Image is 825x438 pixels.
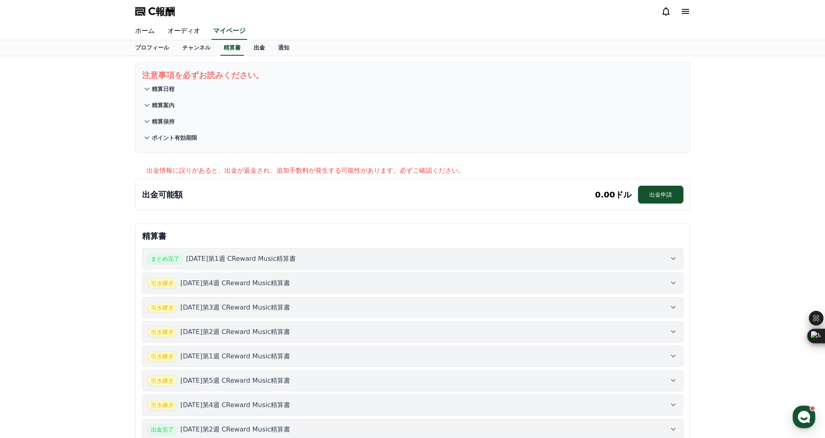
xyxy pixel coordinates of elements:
button: 引き継ぎ [DATE]第2週 CReward Music精算書 [142,321,683,343]
font: ホーム [135,27,155,35]
font: まとめ完了 [151,256,179,262]
font: [DATE]第4週 CReward Music精算書 [181,279,291,287]
a: 精算書 [220,40,244,56]
font: 注意事項を必ずお読みください。 [142,70,264,80]
font: マイページ [213,27,246,35]
a: Settings [105,258,156,278]
font: [DATE]第1週 CReward Music精算書 [186,255,296,262]
a: チャンネル [176,40,217,56]
button: 引き継ぎ [DATE]第5週 CReward Music精算書 [142,370,683,391]
span: Settings [120,270,140,276]
button: 引き継ぎ [DATE]第3週 CReward Music精算書 [142,297,683,318]
font: 精算案内 [152,102,174,108]
font: 引き継ぎ [151,402,174,408]
button: 精算日程 [142,81,683,97]
font: 通知 [278,44,289,51]
a: 通知 [271,40,296,56]
font: [DATE]第2週 CReward Music精算書 [181,328,291,336]
font: 出金可能額 [142,190,183,199]
font: 精算日程 [152,86,174,92]
font: [DATE]第4週 CReward Music精算書 [181,401,291,409]
font: 出金申請 [649,191,672,198]
font: [DATE]第3週 CReward Music精算書 [181,304,291,311]
button: 精算案内 [142,97,683,113]
button: 引き継ぎ [DATE]第4週 CReward Music精算書 [142,395,683,416]
font: [DATE]第2週 CReward Music精算書 [181,425,291,433]
button: ポイント有効期限 [142,130,683,146]
font: C報酬 [148,6,175,17]
font: プロフィール [135,44,169,51]
span: Home [21,270,35,276]
a: Messages [54,258,105,278]
button: 精算保持 [142,113,683,130]
font: 引き継ぎ [151,280,174,286]
font: 精算書 [142,231,166,241]
font: [DATE]第5週 CReward Music精算書 [181,377,291,384]
a: オーディオ [161,23,207,40]
a: 出金 [247,40,271,56]
font: オーディオ [168,27,200,35]
font: 出金完了 [151,426,174,433]
a: ホーム [129,23,161,40]
button: 引き継ぎ [DATE]第1週 CReward Music精算書 [142,346,683,367]
font: 精算保持 [152,118,174,125]
font: ポイント有効期限 [152,134,197,141]
font: 引き継ぎ [151,329,174,335]
font: 出金情報に誤りがあると、出金が返金され、追加手数料が発生する可能性があります。必ずご確認ください。 [146,167,465,174]
font: 出金 [254,44,265,51]
a: C報酬 [135,5,175,18]
font: 精算書 [224,44,241,51]
a: Home [2,258,54,278]
button: 出金申請 [638,186,683,204]
button: まとめ完了 [DATE]第1週 CReward Music精算書 [142,248,683,269]
font: 引き継ぎ [151,353,174,360]
font: 引き継ぎ [151,377,174,384]
span: Messages [67,270,91,277]
button: 引き継ぎ [DATE]第4週 CReward Music精算書 [142,273,683,294]
font: チャンネル [182,44,211,51]
font: 0.00ドル [595,190,631,199]
a: マイページ [211,23,247,40]
font: [DATE]第1週 CReward Music精算書 [181,352,291,360]
font: 引き継ぎ [151,304,174,311]
a: プロフィール [129,40,176,56]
